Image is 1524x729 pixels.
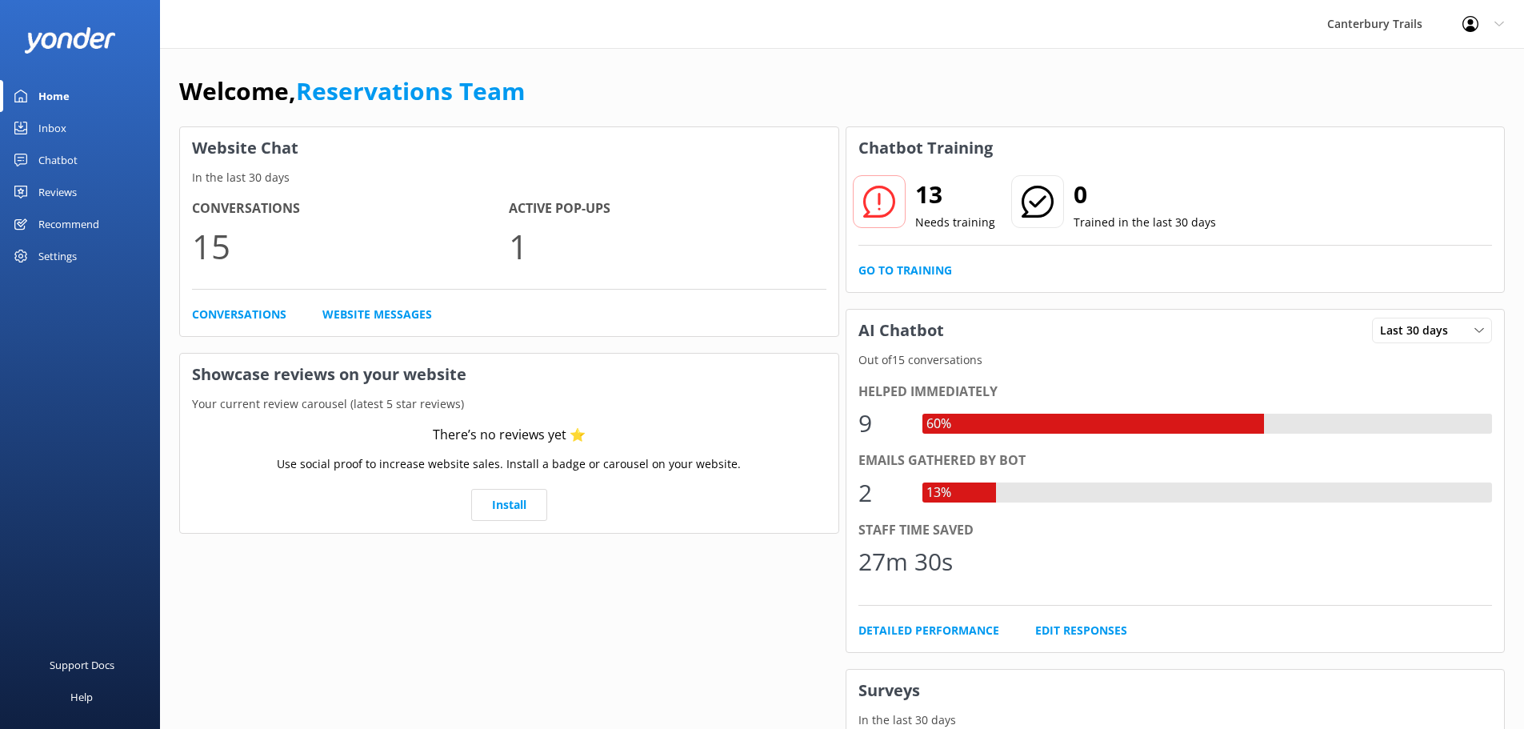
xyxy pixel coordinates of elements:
a: Edit Responses [1035,622,1127,639]
h4: Conversations [192,198,509,219]
div: Home [38,80,70,112]
div: Emails gathered by bot [858,451,1493,471]
h2: 13 [915,175,995,214]
h3: Surveys [846,670,1505,711]
h2: 0 [1074,175,1216,214]
div: 2 [858,474,906,512]
div: Helped immediately [858,382,1493,403]
div: Support Docs [50,649,114,681]
div: 27m 30s [858,543,953,581]
p: Trained in the last 30 days [1074,214,1216,231]
img: yonder-white-logo.png [24,27,116,54]
h1: Welcome, [179,72,525,110]
div: Reviews [38,176,77,208]
p: In the last 30 days [180,169,838,186]
a: Website Messages [322,306,432,323]
h3: Website Chat [180,127,838,169]
p: Needs training [915,214,995,231]
div: Help [70,681,93,713]
a: Conversations [192,306,286,323]
p: In the last 30 days [846,711,1505,729]
div: Inbox [38,112,66,144]
div: 60% [922,414,955,435]
div: There’s no reviews yet ⭐ [433,425,586,446]
p: Use social proof to increase website sales. Install a badge or carousel on your website. [277,455,741,473]
p: 15 [192,219,509,273]
div: Staff time saved [858,520,1493,541]
div: 13% [922,483,955,503]
p: Out of 15 conversations [846,351,1505,369]
h3: Chatbot Training [846,127,1005,169]
a: Reservations Team [296,74,525,107]
h4: Active Pop-ups [509,198,826,219]
span: Last 30 days [1380,322,1458,339]
h3: AI Chatbot [846,310,956,351]
div: 9 [858,404,906,443]
div: Recommend [38,208,99,240]
a: Go to Training [858,262,952,279]
a: Detailed Performance [858,622,999,639]
h3: Showcase reviews on your website [180,354,838,395]
div: Chatbot [38,144,78,176]
p: Your current review carousel (latest 5 star reviews) [180,395,838,413]
a: Install [471,489,547,521]
div: Settings [38,240,77,272]
p: 1 [509,219,826,273]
